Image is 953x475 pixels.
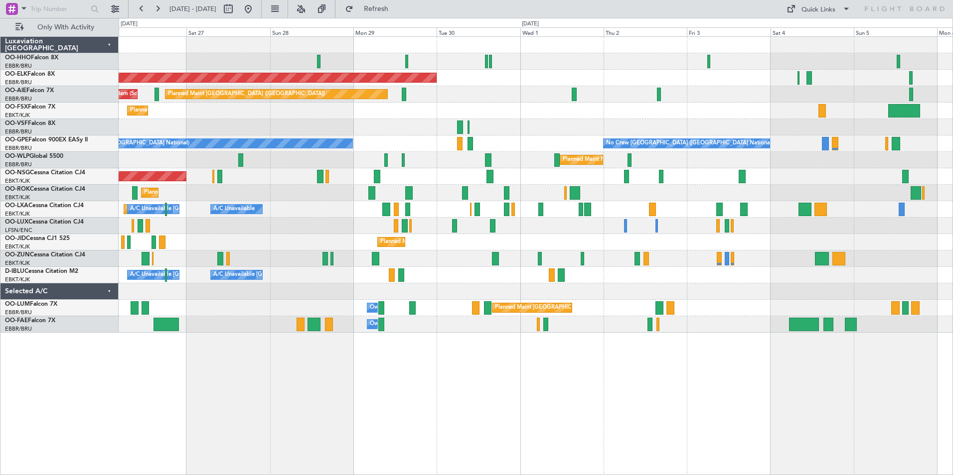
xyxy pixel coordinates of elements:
[5,227,32,234] a: LFSN/ENC
[606,136,773,151] div: No Crew [GEOGRAPHIC_DATA] ([GEOGRAPHIC_DATA] National)
[5,62,32,70] a: EBBR/BRU
[5,137,88,143] a: OO-GPEFalcon 900EX EASy II
[563,152,635,167] div: Planned Maint Milan (Linate)
[5,243,30,250] a: EBKT/KJK
[520,27,604,36] div: Wed 1
[5,144,32,152] a: EBBR/BRU
[130,103,246,118] div: Planned Maint Kortrijk-[GEOGRAPHIC_DATA]
[5,259,30,267] a: EBKT/KJK
[437,27,520,36] div: Tue 30
[355,5,397,12] span: Refresh
[5,318,28,324] span: OO-FAE
[5,186,30,192] span: OO-ROK
[5,112,30,119] a: EBKT/KJK
[5,301,30,307] span: OO-LUM
[5,309,32,316] a: EBBR/BRU
[370,300,438,315] div: Owner Melsbroek Air Base
[5,71,55,77] a: OO-ELKFalcon 8X
[5,55,31,61] span: OO-HHO
[213,267,372,282] div: A/C Unavailable [GEOGRAPHIC_DATA]-[GEOGRAPHIC_DATA]
[604,27,687,36] div: Thu 2
[5,210,30,218] a: EBKT/KJK
[5,177,30,185] a: EBKT/KJK
[5,120,28,126] span: OO-VSF
[5,219,28,225] span: OO-LUX
[5,236,26,241] span: OO-JID
[5,55,58,61] a: OO-HHOFalcon 8X
[687,27,770,36] div: Fri 3
[522,20,539,28] div: [DATE]
[213,202,255,217] div: A/C Unavailable
[5,88,54,94] a: OO-AIEFalcon 7X
[168,87,325,102] div: Planned Maint [GEOGRAPHIC_DATA] ([GEOGRAPHIC_DATA])
[771,27,854,36] div: Sat 4
[5,170,85,176] a: OO-NSGCessna Citation CJ4
[5,153,29,159] span: OO-WLP
[782,1,855,17] button: Quick Links
[5,301,57,307] a: OO-LUMFalcon 7X
[5,170,30,176] span: OO-NSG
[5,88,26,94] span: OO-AIE
[5,128,32,135] a: EBBR/BRU
[121,20,138,28] div: [DATE]
[5,318,55,324] a: OO-FAEFalcon 7X
[5,79,32,86] a: EBBR/BRU
[30,1,88,16] input: Trip Number
[340,1,400,17] button: Refresh
[5,120,55,126] a: OO-VSFFalcon 8X
[5,137,28,143] span: OO-GPE
[5,203,84,209] a: OO-LXACessna Citation CJ4
[5,268,78,274] a: D-IBLUCessna Citation M2
[5,276,30,283] a: EBKT/KJK
[5,95,32,103] a: EBBR/BRU
[801,5,835,15] div: Quick Links
[5,252,30,258] span: OO-ZUN
[144,185,260,200] div: Planned Maint Kortrijk-[GEOGRAPHIC_DATA]
[370,317,438,332] div: Owner Melsbroek Air Base
[854,27,937,36] div: Sun 5
[5,203,28,209] span: OO-LXA
[270,27,353,36] div: Sun 28
[5,186,85,192] a: OO-ROKCessna Citation CJ4
[186,27,270,36] div: Sat 27
[5,268,24,274] span: D-IBLU
[11,19,108,35] button: Only With Activity
[5,71,27,77] span: OO-ELK
[353,27,437,36] div: Mon 29
[5,153,63,159] a: OO-WLPGlobal 5500
[130,202,316,217] div: A/C Unavailable [GEOGRAPHIC_DATA] ([GEOGRAPHIC_DATA] National)
[5,194,30,201] a: EBKT/KJK
[169,4,216,13] span: [DATE] - [DATE]
[5,104,28,110] span: OO-FSX
[130,267,316,282] div: A/C Unavailable [GEOGRAPHIC_DATA] ([GEOGRAPHIC_DATA] National)
[5,325,32,333] a: EBBR/BRU
[5,161,32,168] a: EBBR/BRU
[380,235,496,249] div: Planned Maint Kortrijk-[GEOGRAPHIC_DATA]
[495,300,675,315] div: Planned Maint [GEOGRAPHIC_DATA] ([GEOGRAPHIC_DATA] National)
[5,104,55,110] a: OO-FSXFalcon 7X
[26,24,105,31] span: Only With Activity
[5,236,70,241] a: OO-JIDCessna CJ1 525
[103,27,186,36] div: Fri 26
[5,219,84,225] a: OO-LUXCessna Citation CJ4
[5,252,85,258] a: OO-ZUNCessna Citation CJ4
